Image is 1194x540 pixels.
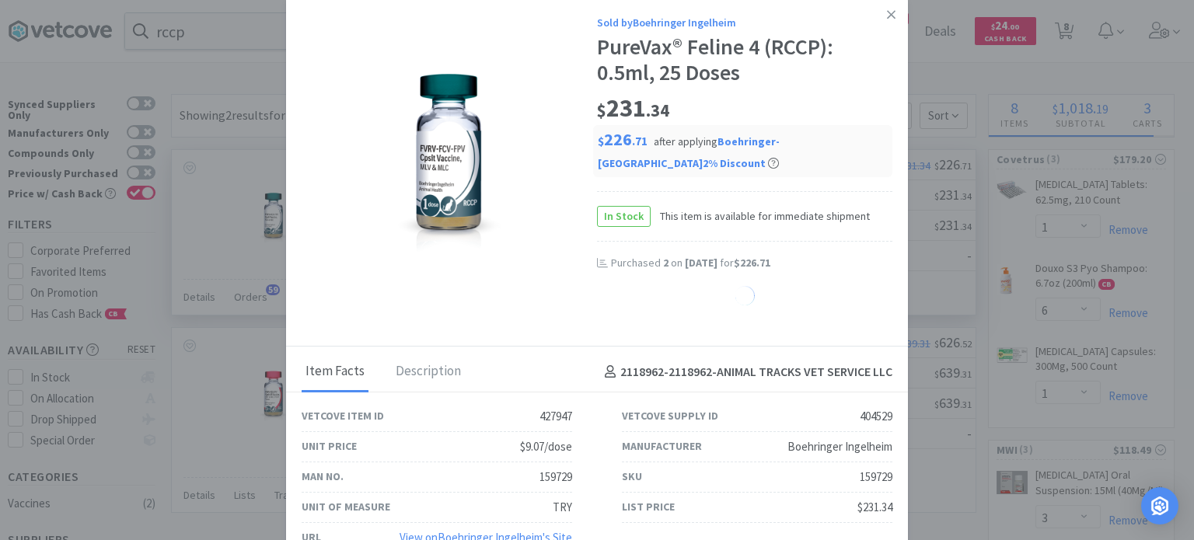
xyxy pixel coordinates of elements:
span: $ [598,134,604,148]
span: $ [597,99,606,121]
img: 6e1f5dd5fdf349738ff07dc0987b409c_404529.png [333,74,566,260]
div: 159729 [539,468,572,486]
div: $231.34 [857,498,892,517]
div: Purchased on for [611,256,892,271]
div: Description [392,353,465,392]
span: . 71 [632,134,648,148]
div: Item Facts [302,353,368,392]
span: $226.71 [734,256,770,270]
div: Open Intercom Messenger [1141,487,1178,524]
span: after applying [598,134,780,171]
div: PureVax® Feline 4 (RCCP): 0.5ml, 25 Doses [597,34,892,86]
div: Manufacturer [622,437,702,455]
span: 2 [663,256,669,270]
span: 231 [597,92,669,124]
div: Sold by Boehringer Ingelheim [597,14,892,31]
div: TRY [553,498,572,517]
div: Unit of Measure [302,498,390,515]
div: Boehringer Ingelheim [787,437,892,456]
div: Vetcove Supply ID [622,407,718,424]
div: 404529 [860,407,892,426]
span: . 34 [646,99,669,121]
div: List Price [622,498,675,515]
div: 427947 [539,407,572,426]
span: [DATE] [685,256,717,270]
i: Boehringer-[GEOGRAPHIC_DATA] 2 % Discount [598,134,780,171]
div: Man No. [302,468,344,485]
span: 226 [598,128,648,150]
div: $9.07/dose [520,437,572,456]
div: Unit Price [302,437,357,455]
span: This item is available for immediate shipment [651,207,870,225]
div: 159729 [860,468,892,486]
h4: 2118962-2118962 - ANIMAL TRACKS VET SERVICE LLC [599,362,892,382]
span: In Stock [598,207,650,226]
div: SKU [622,468,642,485]
div: Vetcove Item ID [302,407,384,424]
